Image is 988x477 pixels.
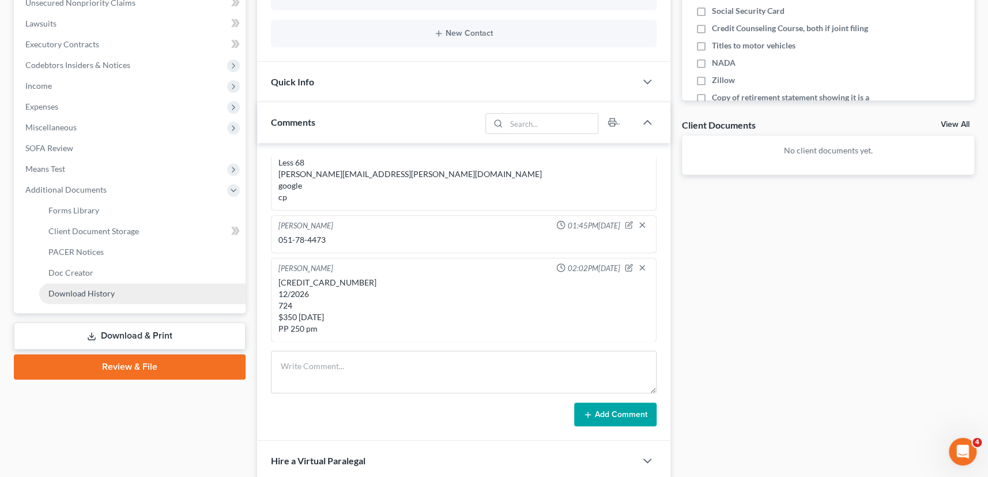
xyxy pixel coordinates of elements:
[25,185,107,194] span: Additional Documents
[25,102,58,111] span: Expenses
[712,92,891,115] span: Copy of retirement statement showing it is a exempt asset if any
[941,121,970,129] a: View All
[712,74,735,86] span: Zillow
[16,138,246,159] a: SOFA Review
[48,205,99,215] span: Forms Library
[39,262,246,283] a: Doc Creator
[39,283,246,304] a: Download History
[574,403,657,427] button: Add Comment
[280,29,648,38] button: New Contact
[949,438,976,465] iframe: Intercom live chat
[48,288,115,298] span: Download History
[25,60,130,70] span: Codebtors Insiders & Notices
[278,263,333,275] div: [PERSON_NAME]
[14,322,246,350] a: Download & Print
[712,22,868,34] span: Credit Counseling Course, both if joint filing
[507,114,598,133] input: Search...
[568,263,620,274] span: 02:02PM[DATE]
[16,34,246,55] a: Executory Contracts
[972,438,982,447] span: 4
[48,247,104,257] span: PACER Notices
[14,354,246,380] a: Review & File
[48,268,93,277] span: Doc Creator
[568,220,620,231] span: 01:45PM[DATE]
[25,122,77,132] span: Miscellaneous
[712,40,795,51] span: Titles to motor vehicles
[712,5,785,17] span: Social Security Card
[39,221,246,242] a: Client Document Storage
[271,76,314,87] span: Quick Info
[25,81,52,91] span: Income
[712,57,736,69] span: NADA
[691,145,965,156] p: No client documents yet.
[39,242,246,262] a: PACER Notices
[25,18,56,28] span: Lawsuits
[271,117,315,127] span: Comments
[278,220,333,232] div: [PERSON_NAME]
[48,226,139,236] span: Client Document Storage
[39,200,246,221] a: Forms Library
[278,277,650,335] div: [CREDIT_CARD_NUMBER] 12/2026 724 $350 [DATE] PP 250 pm
[682,119,756,131] div: Client Documents
[25,143,73,153] span: SOFA Review
[16,13,246,34] a: Lawsuits
[278,234,650,246] div: 051-78-4473
[278,134,650,203] div: 220-140 c keep v10l15 Less 68 [PERSON_NAME][EMAIL_ADDRESS][PERSON_NAME][DOMAIN_NAME] google cp
[271,455,365,466] span: Hire a Virtual Paralegal
[25,164,65,174] span: Means Test
[25,39,99,49] span: Executory Contracts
